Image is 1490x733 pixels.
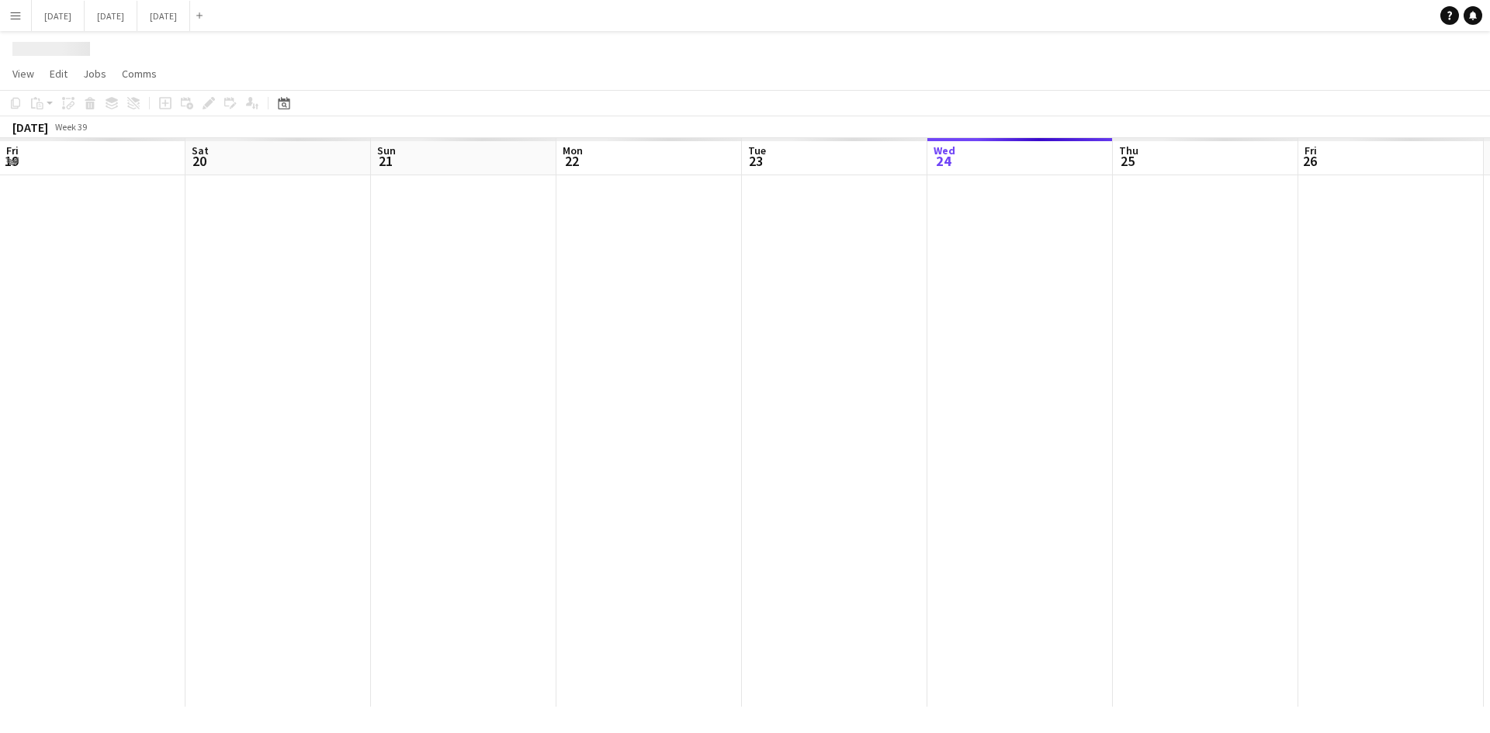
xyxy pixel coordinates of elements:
[4,152,19,170] span: 19
[43,64,74,84] a: Edit
[85,1,137,31] button: [DATE]
[122,67,157,81] span: Comms
[375,152,396,170] span: 21
[77,64,113,84] a: Jobs
[934,143,955,157] span: Wed
[563,143,583,157] span: Mon
[51,121,90,133] span: Week 39
[32,1,85,31] button: [DATE]
[192,143,209,157] span: Sat
[6,64,40,84] a: View
[12,67,34,81] span: View
[137,1,190,31] button: [DATE]
[1305,143,1317,157] span: Fri
[748,143,766,157] span: Tue
[116,64,163,84] a: Comms
[931,152,955,170] span: 24
[1119,143,1138,157] span: Thu
[50,67,68,81] span: Edit
[1302,152,1317,170] span: 26
[6,143,19,157] span: Fri
[377,143,396,157] span: Sun
[560,152,583,170] span: 22
[12,119,48,135] div: [DATE]
[746,152,766,170] span: 23
[1117,152,1138,170] span: 25
[83,67,106,81] span: Jobs
[189,152,209,170] span: 20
